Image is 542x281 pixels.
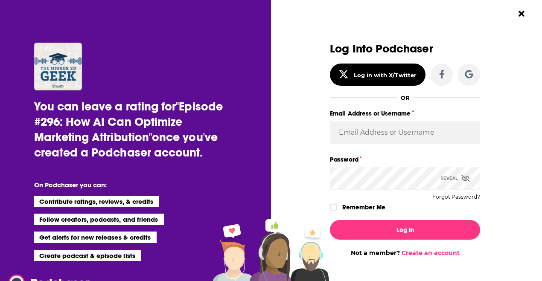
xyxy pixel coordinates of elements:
[402,249,460,257] a: Create an account
[34,250,141,261] li: Create podcast & episode lists
[330,220,480,240] button: Log In
[513,6,530,22] button: Close Button
[34,232,157,243] li: Get alerts for new releases & credits
[440,167,470,190] div: Reveal
[401,94,410,101] div: OR
[34,99,223,160] span: You can leave a rating for " Episode #296: How AI Can Optimize Marketing Attribution " once you '...
[34,214,164,225] li: Follow creators, podcasts, and friends
[34,43,82,90] img: Episode #296: How AI Can Optimize Marketing Attribution
[330,249,480,257] div: Not a member?
[34,181,205,189] li: On Podchaser you can:
[342,202,385,213] label: Remember Me
[34,196,160,207] li: Contribute ratings, reviews, & credits
[330,154,480,165] label: Password
[330,64,425,86] button: Log in with X/Twitter
[330,43,480,55] h3: Log Into Podchaser
[432,194,480,200] button: Forgot Password?
[354,72,417,78] div: Log in with X/Twitter
[330,108,480,119] label: Email Address or Username
[330,121,480,144] input: Email Address or Username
